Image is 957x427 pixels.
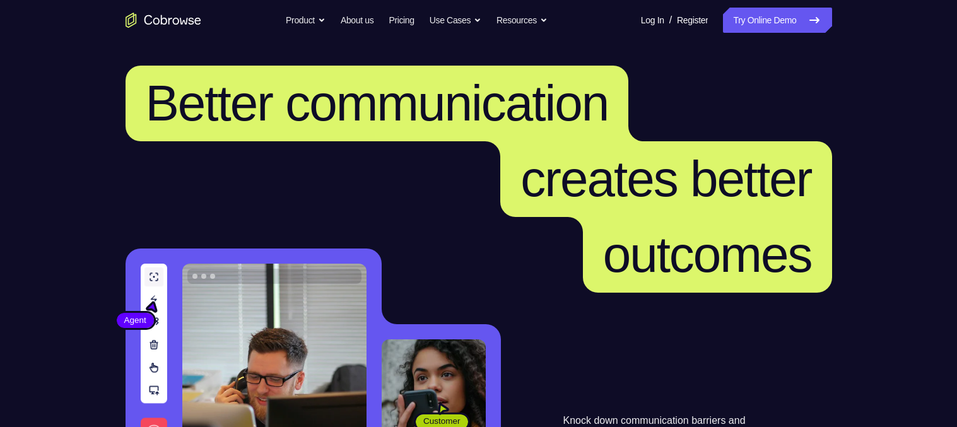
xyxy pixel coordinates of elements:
a: About us [341,8,373,33]
a: Go to the home page [126,13,201,28]
a: Try Online Demo [723,8,831,33]
a: Register [677,8,708,33]
button: Product [286,8,326,33]
a: Pricing [389,8,414,33]
span: Better communication [146,75,609,131]
span: / [669,13,672,28]
button: Resources [496,8,548,33]
span: outcomes [603,226,812,283]
a: Log In [641,8,664,33]
span: creates better [520,151,811,207]
button: Use Cases [430,8,481,33]
span: Agent [117,314,154,327]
